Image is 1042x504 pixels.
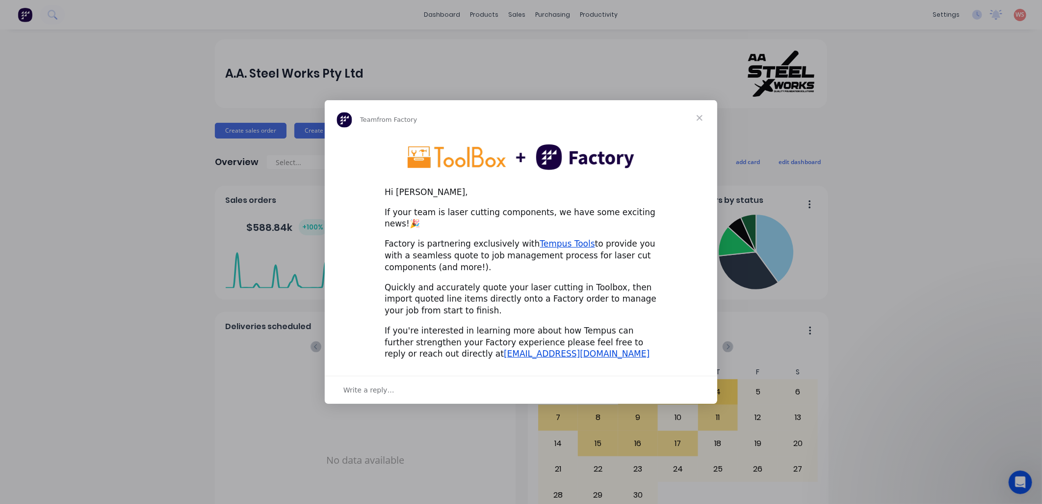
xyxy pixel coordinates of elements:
span: from Factory [377,116,417,123]
span: Close [682,100,717,136]
img: Profile image for Team [337,112,352,128]
div: If you're interested in learning more about how Tempus can further strengthen your Factory experi... [385,325,657,360]
div: Quickly and accurately quote your laser cutting in Toolbox, then import quoted line items directl... [385,282,657,317]
div: Hi [PERSON_NAME], [385,187,657,198]
span: Team [360,116,377,123]
div: Factory is partnering exclusively with to provide you with a seamless quote to job management pro... [385,238,657,273]
div: If your team is laser cutting components, we have some exciting news!🎉 [385,207,657,230]
a: [EMAIL_ADDRESS][DOMAIN_NAME] [504,349,650,359]
div: Open conversation and reply [325,376,717,404]
a: Tempus Tools [540,239,595,249]
span: Write a reply… [343,384,394,396]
